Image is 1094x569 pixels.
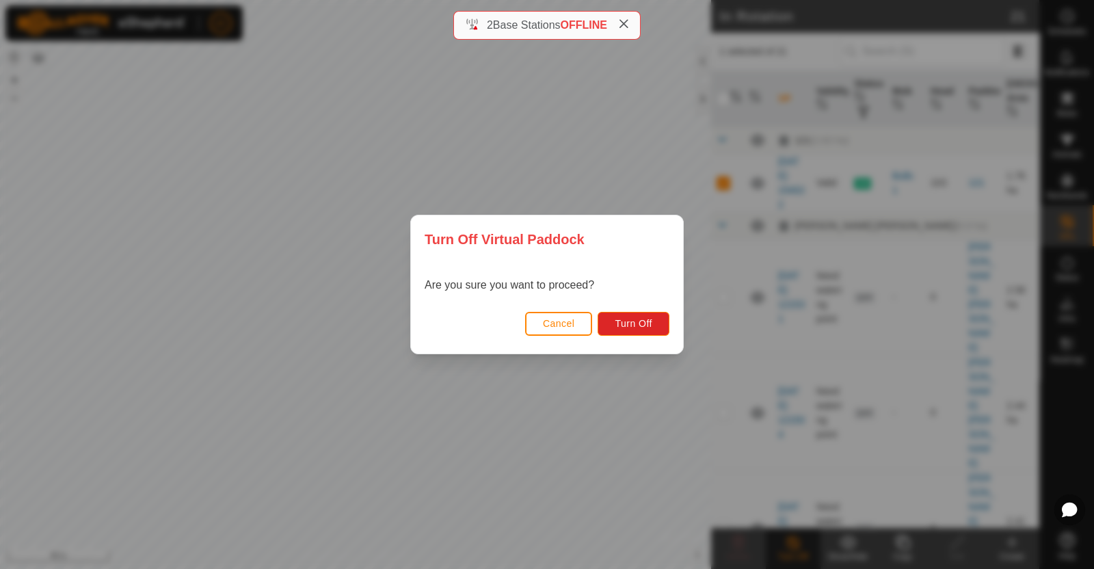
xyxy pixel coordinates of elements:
p: Are you sure you want to proceed? [425,277,594,293]
span: Turn Off [615,318,652,329]
span: Turn Off Virtual Paddock [425,229,585,250]
button: Turn Off [598,312,669,336]
span: 2 [487,19,493,31]
span: Base Stations [493,19,561,31]
button: Cancel [525,312,593,336]
span: OFFLINE [561,19,607,31]
span: Cancel [543,318,575,329]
